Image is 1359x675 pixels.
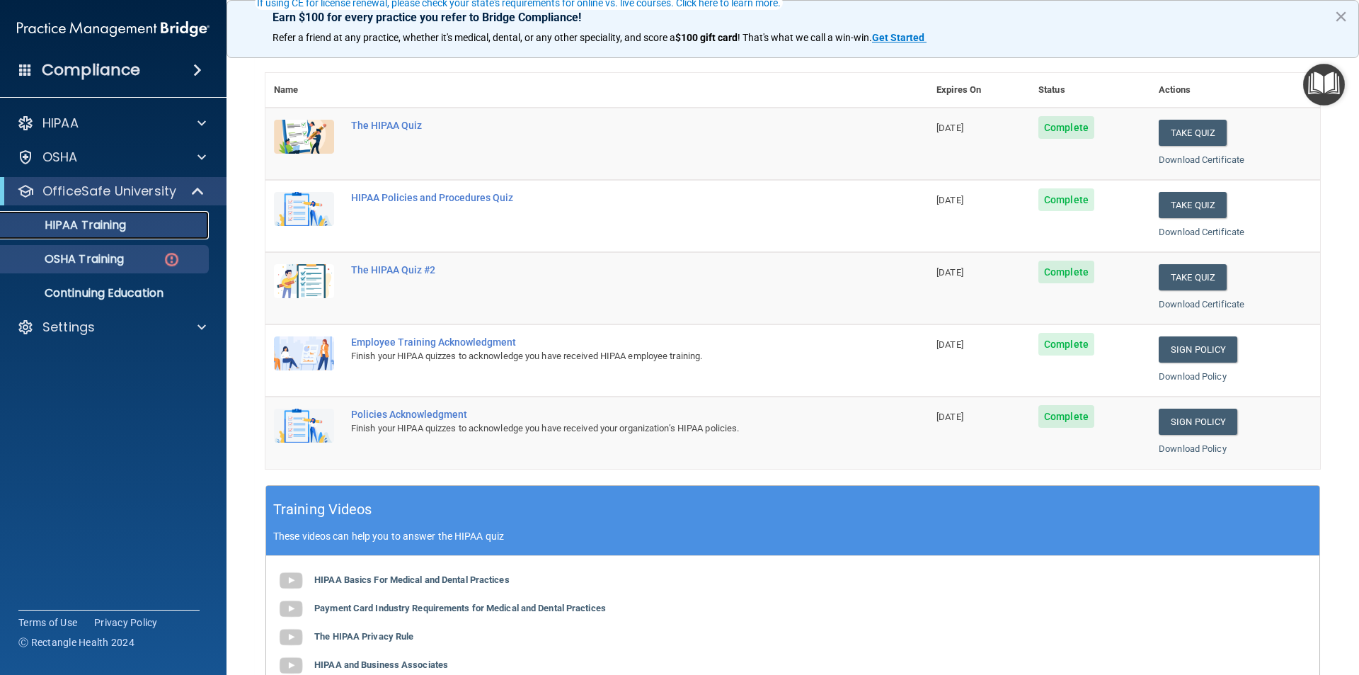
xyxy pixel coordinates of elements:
a: Download Certificate [1159,299,1244,310]
a: OfficeSafe University [17,183,205,200]
h5: Training Videos [273,497,372,522]
button: Open Resource Center [1303,64,1345,106]
a: Get Started [872,32,927,43]
a: Sign Policy [1159,336,1237,363]
button: Close [1334,5,1348,28]
a: Terms of Use [18,616,77,630]
img: gray_youtube_icon.38fcd6cc.png [277,623,305,652]
span: [DATE] [936,412,963,422]
a: Download Certificate [1159,154,1244,165]
p: OSHA Training [9,252,124,266]
button: Take Quiz [1159,192,1227,218]
div: Finish your HIPAA quizzes to acknowledge you have received your organization’s HIPAA policies. [351,420,857,437]
img: gray_youtube_icon.38fcd6cc.png [277,567,305,595]
span: [DATE] [936,267,963,278]
b: Payment Card Industry Requirements for Medical and Dental Practices [314,603,606,613]
button: Take Quiz [1159,264,1227,290]
span: Complete [1038,188,1094,211]
a: Settings [17,319,206,336]
a: Privacy Policy [94,616,158,630]
a: Download Policy [1159,371,1227,382]
a: Download Certificate [1159,227,1244,237]
b: HIPAA and Business Associates [314,659,448,670]
p: Continuing Education [9,286,202,300]
a: Download Policy [1159,443,1227,454]
div: Employee Training Acknowledgment [351,336,857,348]
p: Settings [42,319,95,336]
th: Actions [1150,73,1320,108]
b: HIPAA Basics For Medical and Dental Practices [314,574,510,585]
th: Expires On [928,73,1030,108]
p: OfficeSafe University [42,183,176,200]
button: Take Quiz [1159,120,1227,146]
th: Status [1030,73,1150,108]
div: HIPAA Policies and Procedures Quiz [351,192,857,203]
img: danger-circle.6113f641.png [163,251,180,268]
span: Complete [1038,261,1094,283]
img: PMB logo [17,15,210,43]
p: OSHA [42,149,78,166]
div: Policies Acknowledgment [351,409,857,420]
div: The HIPAA Quiz [351,120,857,131]
a: HIPAA [17,115,206,132]
span: Complete [1038,405,1094,428]
span: Complete [1038,116,1094,139]
span: [DATE] [936,339,963,350]
h4: Compliance [42,60,140,80]
p: HIPAA [42,115,79,132]
span: Complete [1038,333,1094,356]
a: OSHA [17,149,206,166]
span: ! That's what we call a win-win. [738,32,872,43]
p: These videos can help you to answer the HIPAA quiz [273,531,1312,542]
div: The HIPAA Quiz #2 [351,264,857,276]
span: [DATE] [936,195,963,205]
span: Refer a friend at any practice, whether it's medical, dental, or any other speciality, and score a [273,32,675,43]
p: Earn $100 for every practice you refer to Bridge Compliance! [273,11,1313,24]
div: Finish your HIPAA quizzes to acknowledge you have received HIPAA employee training. [351,348,857,365]
p: HIPAA Training [9,218,126,232]
a: Sign Policy [1159,409,1237,435]
b: The HIPAA Privacy Rule [314,631,413,642]
img: gray_youtube_icon.38fcd6cc.png [277,595,305,623]
th: Name [265,73,343,108]
span: [DATE] [936,123,963,133]
strong: $100 gift card [675,32,738,43]
span: Ⓒ Rectangle Health 2024 [18,635,134,650]
strong: Get Started [872,32,924,43]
